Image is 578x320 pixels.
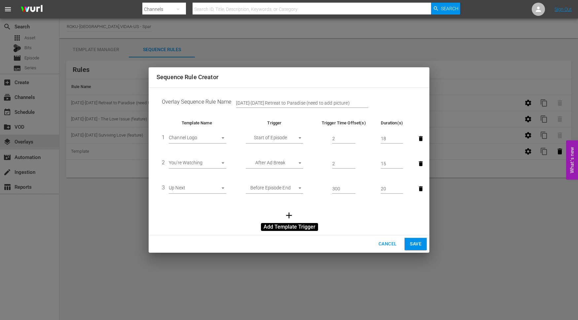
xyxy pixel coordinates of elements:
div: You're Watching [169,159,226,169]
th: Template Name [157,120,237,126]
button: Save [405,238,427,250]
button: Open Feedback Widget [566,141,578,180]
span: menu [4,5,12,13]
span: 2 [162,159,165,166]
span: 1 [162,134,165,141]
a: Sign Out [555,7,572,12]
h2: Sequence Rule Creator [157,73,421,82]
button: Cancel [373,238,402,250]
span: Save [410,240,421,248]
div: Up Next [169,184,226,194]
img: ans4CAIJ8jUAAAAAAAAAAAAAAAAAAAAAAAAgQb4GAAAAAAAAAAAAAAAAAAAAAAAAJMjXAAAAAAAAAAAAAAAAAAAAAAAAgAT5G... [16,2,48,17]
span: 3 [162,184,165,191]
th: Duration(s) [376,120,408,126]
span: Search [441,3,458,15]
div: After Ad Break [246,159,303,169]
td: Overlay Sequence Rule Name [157,93,421,113]
div: Channel Logo [169,134,226,144]
div: Before Episode End [246,184,303,194]
div: Start of Episode [246,134,303,144]
th: Trigger [237,120,312,126]
span: Cancel [379,240,397,248]
th: Trigger Time Offset(s) [312,120,376,126]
